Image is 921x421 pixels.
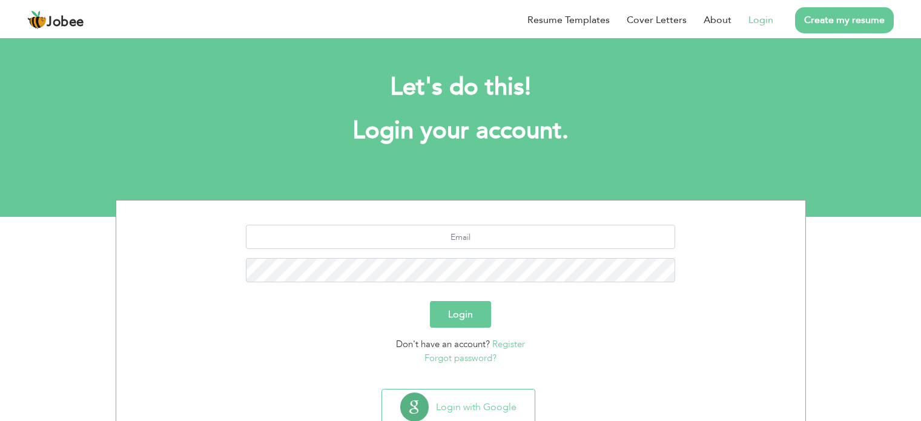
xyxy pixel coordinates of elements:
[27,10,47,30] img: jobee.io
[396,338,490,350] span: Don't have an account?
[704,13,731,27] a: About
[430,301,491,328] button: Login
[246,225,675,249] input: Email
[492,338,525,350] a: Register
[424,352,497,364] a: Forgot password?
[748,13,773,27] a: Login
[27,10,84,30] a: Jobee
[527,13,610,27] a: Resume Templates
[134,71,788,103] h2: Let's do this!
[795,7,894,33] a: Create my resume
[134,115,788,147] h1: Login your account.
[47,16,84,29] span: Jobee
[627,13,687,27] a: Cover Letters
